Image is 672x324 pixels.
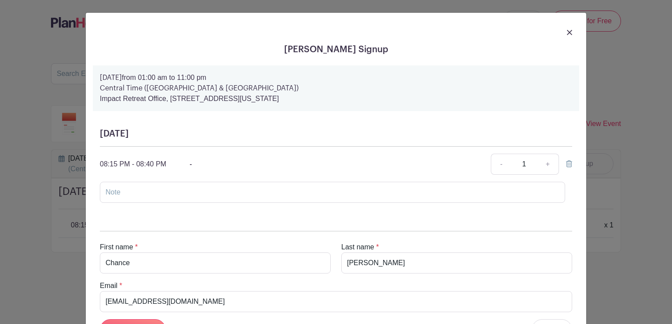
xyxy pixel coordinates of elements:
[567,30,572,35] img: close_button-5f87c8562297e5c2d7936805f587ecaba9071eb48480494691a3f1689db116b3.svg
[100,182,565,203] input: Note
[491,154,511,175] a: -
[341,242,374,252] label: Last name
[100,281,117,291] label: Email
[100,242,133,252] label: First name
[100,94,572,104] p: Impact Retreat Office, [STREET_ADDRESS][US_STATE]
[100,160,166,168] span: 08:15 PM - 08:40 PM
[100,74,122,81] strong: [DATE]
[537,154,559,175] a: +
[100,129,572,139] h5: [DATE]
[190,161,192,168] span: -
[100,85,299,92] strong: Central Time ([GEOGRAPHIC_DATA] & [GEOGRAPHIC_DATA])
[93,44,579,55] h5: [PERSON_NAME] Signup
[100,72,572,83] p: from 01:00 am to 11:00 pm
